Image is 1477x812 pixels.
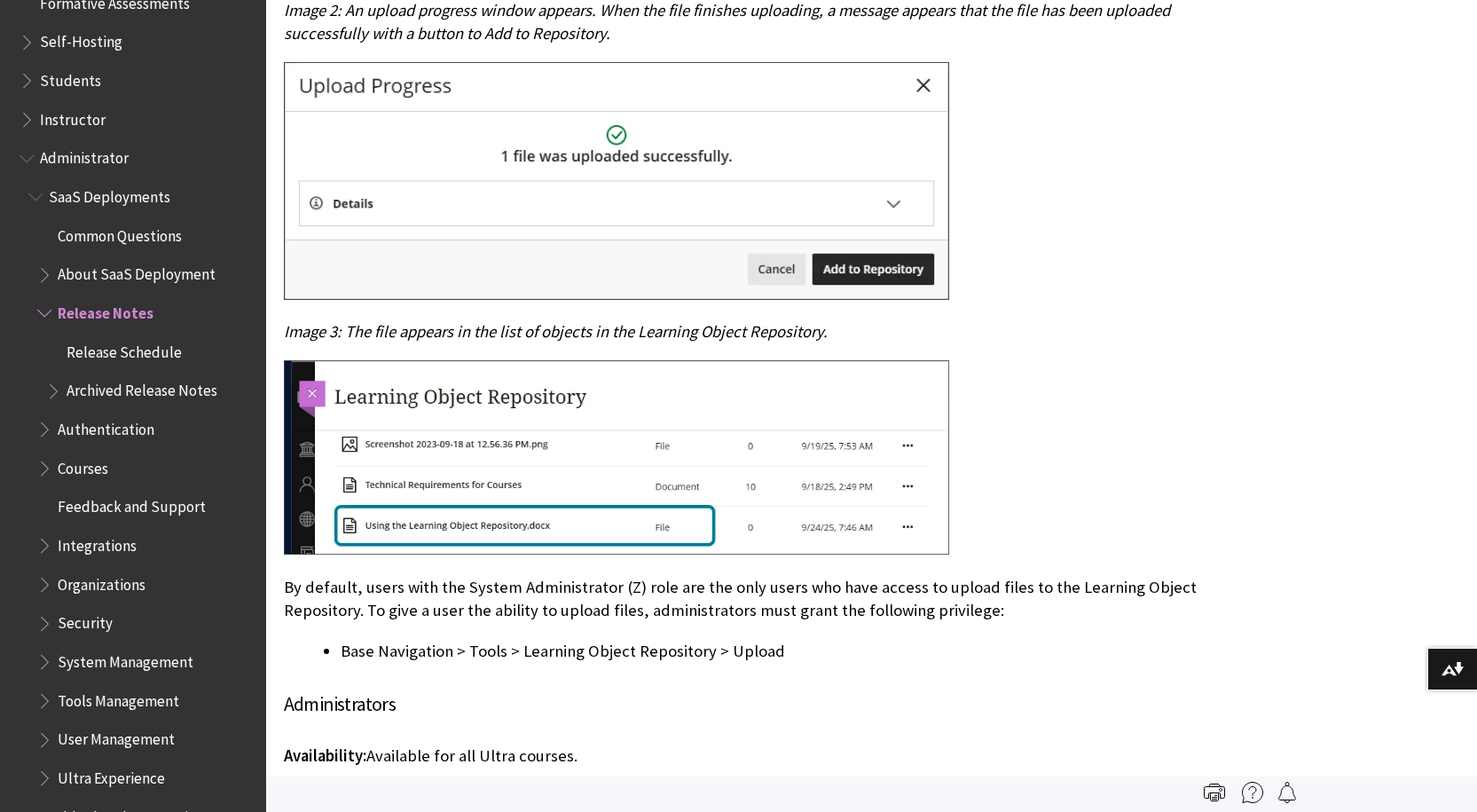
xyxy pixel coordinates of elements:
[284,576,1197,622] p: By default, users with the System Administrator (Z) role are the only users who have access to up...
[1242,782,1263,803] img: More help
[58,453,108,477] span: Courses
[58,414,154,438] span: Authentication
[58,298,153,322] span: Release Notes
[67,337,182,361] span: Release Schedule
[341,639,1197,664] li: Base Navigation > Tools > Learning Object Repository > Upload
[58,260,216,284] span: About SaaS Deployment
[58,686,179,710] span: Tools Management
[40,66,101,90] span: Students
[284,690,1197,719] h4: Administrators
[58,493,206,516] span: Feedback and Support
[40,144,129,168] span: Administrator
[58,570,145,594] span: Organizations
[284,745,366,766] span: Availability:
[58,725,175,749] span: User Management
[284,62,949,300] img: The Upload Progress window displaying the message "1 file was uploaded successfully" and an Add t...
[284,321,828,342] span: Image 3: The file appears in the list of objects in the Learning Object Repository.
[284,745,1197,768] p: Available for all Ultra courses.
[1204,782,1225,803] img: Print
[58,221,182,245] span: Common Questions
[40,28,122,51] span: Self-Hosting
[58,763,165,787] span: Ultra Experience
[40,105,106,129] span: Instructor
[58,531,137,555] span: Integrations
[67,376,217,400] span: Archived Release Notes
[284,360,949,555] img: A list of objects in the Learning Object Repository, with the "Using the Learning Object Reposito...
[58,647,193,671] span: System Management
[58,609,113,633] span: Security
[1277,782,1298,803] img: Follow this page
[49,182,170,206] span: SaaS Deployments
